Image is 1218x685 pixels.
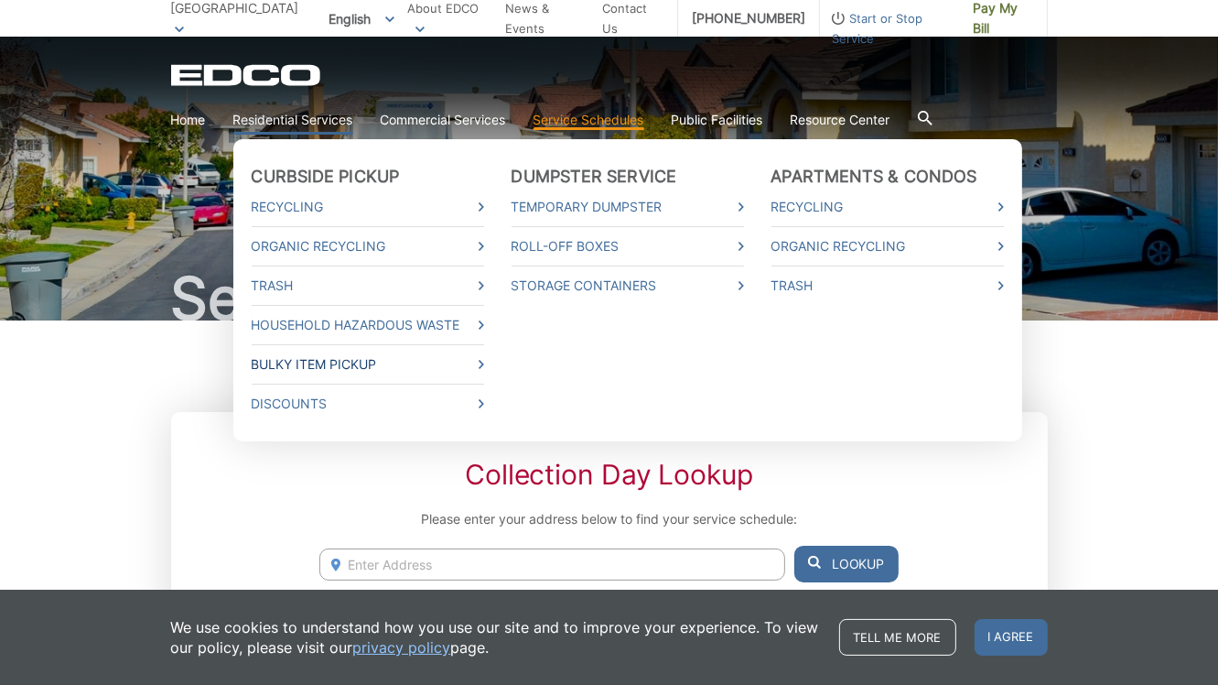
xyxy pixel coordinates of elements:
span: I agree [975,619,1048,656]
a: Residential Services [233,110,353,130]
a: Resource Center [791,110,890,130]
h2: Collection Day Lookup [319,458,898,491]
a: Bulky Item Pickup [252,354,484,375]
input: Enter Address [319,549,784,581]
a: Roll-Off Boxes [512,236,744,256]
button: Lookup [794,546,899,582]
a: Recycling [252,197,484,217]
a: Recycling [771,197,1004,217]
a: Service Schedules [534,110,644,130]
a: Commercial Services [381,110,506,130]
p: We use cookies to understand how you use our site and to improve your experience. To view our pol... [171,617,821,658]
a: Organic Recycling [771,236,1004,256]
a: Temporary Dumpster [512,197,744,217]
a: Discounts [252,394,484,414]
a: Curbside Pickup [252,167,400,187]
a: Trash [252,276,484,296]
a: Trash [771,276,1004,296]
a: Tell me more [839,619,956,656]
a: Home [171,110,206,130]
h1: Service Schedules [171,269,1048,328]
a: Dumpster Service [512,167,677,187]
p: Please enter your address below to find your service schedule: [319,509,898,529]
a: privacy policy [353,637,451,658]
a: Storage Containers [512,276,744,296]
a: Public Facilities [672,110,763,130]
a: Household Hazardous Waste [252,315,484,335]
a: Organic Recycling [252,236,484,256]
a: Apartments & Condos [771,167,977,187]
a: EDCD logo. Return to the homepage. [171,64,323,86]
span: English [316,4,408,34]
